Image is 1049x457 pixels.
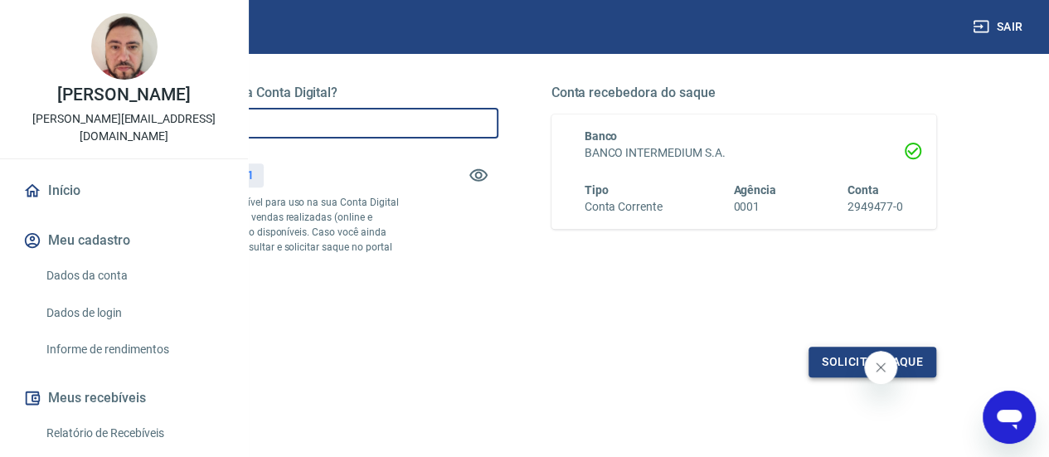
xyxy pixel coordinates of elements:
iframe: Botão para abrir a janela de mensagens [983,391,1036,444]
span: Olá! Precisa de ajuda? [10,12,139,25]
a: Dados de login [40,296,228,330]
p: [PERSON_NAME][EMAIL_ADDRESS][DOMAIN_NAME] [13,110,235,145]
button: Meu cadastro [20,222,228,259]
span: Agência [733,183,776,197]
h6: 0001 [733,198,776,216]
h6: Conta Corrente [585,198,663,216]
h5: Conta recebedora do saque [551,85,937,101]
h5: Quanto deseja sacar da Conta Digital? [113,85,498,101]
button: Meus recebíveis [20,380,228,416]
p: [PERSON_NAME] [57,86,190,104]
button: Sair [969,12,1029,42]
a: Dados da conta [40,259,228,293]
a: Início [20,173,228,209]
img: 46f0774a-85ab-48b3-a6e1-fc52c06ed9a6.jpeg [91,13,158,80]
p: *Corresponde ao saldo disponível para uso na sua Conta Digital Vindi. Incluindo os valores das ve... [113,195,401,270]
iframe: Fechar mensagem [864,351,897,384]
button: Solicitar saque [809,347,936,377]
span: Banco [585,129,618,143]
a: Informe de rendimentos [40,333,228,367]
a: Relatório de Recebíveis [40,416,228,450]
h6: 2949477-0 [847,198,903,216]
span: Conta [847,183,878,197]
h6: BANCO INTERMEDIUM S.A. [585,144,904,162]
span: Tipo [585,183,609,197]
